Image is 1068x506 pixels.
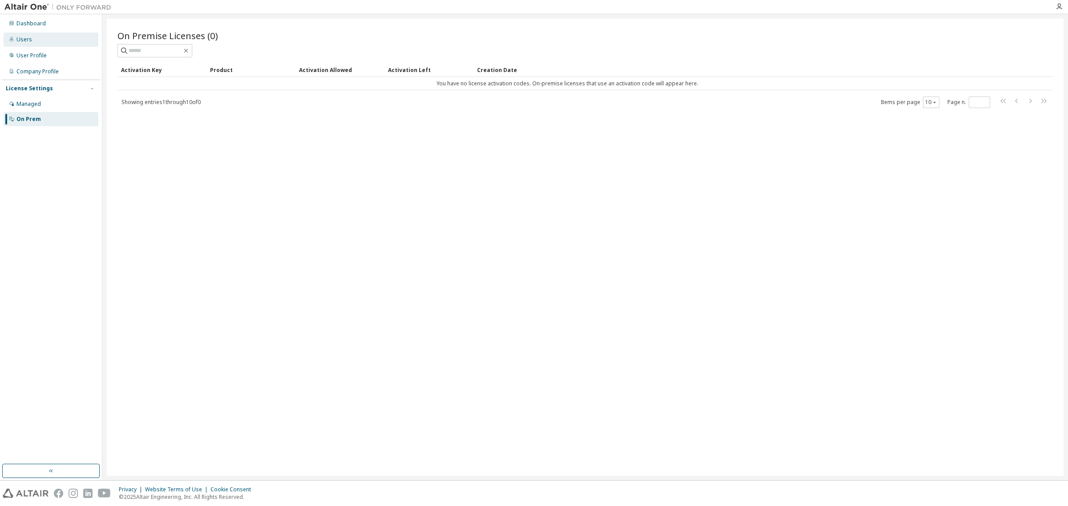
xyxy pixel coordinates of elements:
div: Managed [16,100,41,108]
p: © 2025 Altair Engineering, Inc. All Rights Reserved. [119,493,256,501]
img: altair_logo.svg [3,489,49,498]
div: Website Terms of Use [145,486,210,493]
div: Creation Date [477,63,1014,77]
img: facebook.svg [54,489,63,498]
div: Dashboard [16,20,46,27]
div: Company Profile [16,68,59,75]
div: Activation Key [121,63,203,77]
img: instagram.svg [69,489,78,498]
span: On Premise Licenses (0) [117,29,218,42]
td: You have no license activation codes. On-premise licenses that use an activation code will appear... [117,77,1017,90]
span: Items per page [881,96,939,108]
div: Cookie Consent [210,486,256,493]
div: Users [16,36,32,43]
img: youtube.svg [98,489,111,498]
div: On Prem [16,116,41,123]
span: Page n. [947,96,990,108]
button: 10 [925,99,937,106]
img: linkedin.svg [83,489,93,498]
div: Activation Left [388,63,470,77]
div: Product [210,63,292,77]
div: License Settings [6,85,53,92]
div: User Profile [16,52,47,59]
div: Activation Allowed [299,63,381,77]
span: Showing entries 1 through 10 of 0 [121,98,201,106]
div: Privacy [119,486,145,493]
img: Altair One [4,3,116,12]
